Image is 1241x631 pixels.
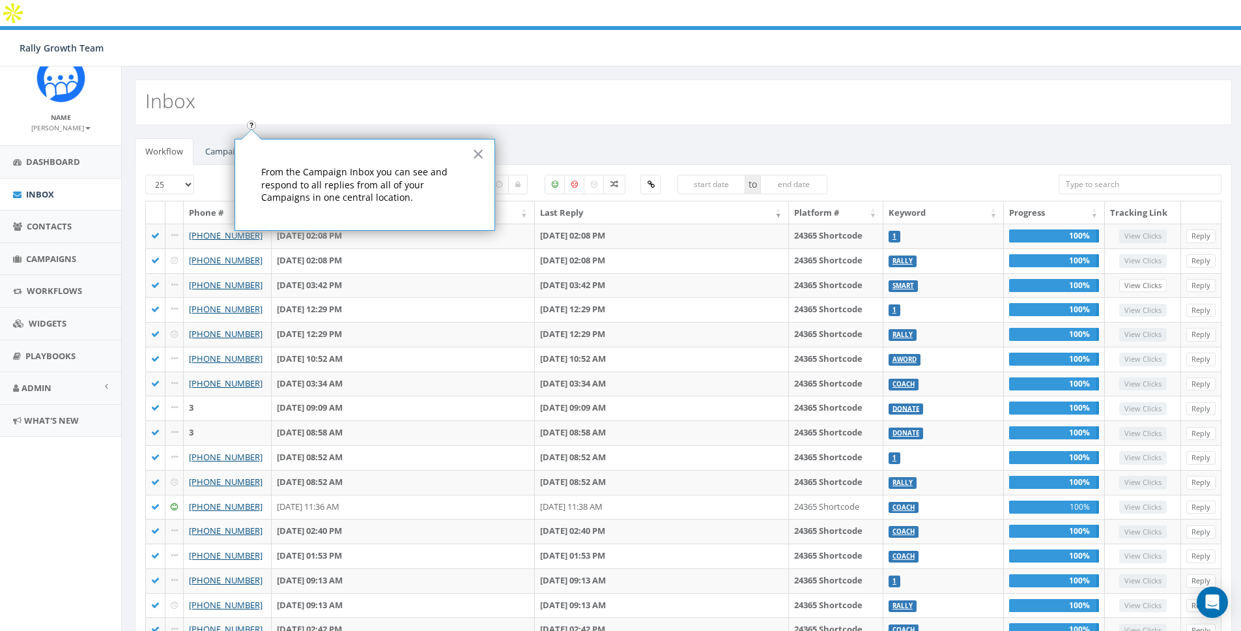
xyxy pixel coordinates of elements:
a: 1 [892,306,896,314]
a: [PERSON_NAME] [31,121,91,133]
div: Open Intercom Messenger [1197,587,1228,618]
a: [PHONE_NUMBER] [189,303,263,315]
a: COACH [892,380,915,389]
td: [DATE] 09:09 AM [272,396,535,420]
a: Reply [1186,377,1216,391]
div: 100% [1009,402,1099,415]
td: 24365 Shortcode [789,248,883,273]
a: [PHONE_NUMBER] [189,328,263,340]
td: [DATE] 12:29 PM [535,297,789,322]
a: RALLY [892,478,913,487]
td: 24365 Shortcode [789,224,883,248]
a: COACH [892,527,915,536]
td: [DATE] 03:42 PM [535,273,789,298]
td: [DATE] 08:58 AM [272,420,535,445]
span: Contacts [27,220,72,232]
td: [DATE] 11:36 AM [272,495,535,520]
td: 24365 Shortcode [789,420,883,445]
label: Closed [508,175,528,194]
a: Campaign [195,138,255,165]
td: 24365 Shortcode [789,519,883,544]
div: 100% [1009,550,1099,563]
div: 100% [1009,574,1099,587]
a: Reply [1186,451,1216,465]
td: [DATE] 08:52 AM [272,470,535,495]
span: Dashboard [26,156,80,168]
button: Close [472,143,485,164]
td: [DATE] 02:08 PM [535,224,789,248]
a: View Clicks [1119,279,1167,293]
td: [DATE] 12:29 PM [272,322,535,347]
label: Clicked [640,175,661,194]
td: [DATE] 08:52 AM [535,445,789,470]
a: Reply [1186,304,1216,317]
a: Reply [1186,476,1216,490]
td: 24365 Shortcode [789,495,883,520]
a: Reply [1186,402,1216,416]
small: [PERSON_NAME] [31,123,91,132]
a: [PHONE_NUMBER] [189,476,263,488]
a: Reply [1186,254,1216,268]
td: 24365 Shortcode [789,470,883,495]
a: RALLY [892,330,913,339]
a: 1 [892,577,896,585]
a: [PHONE_NUMBER] [189,254,263,266]
td: 24365 Shortcode [789,347,883,372]
td: 24365 Shortcode [789,273,883,298]
span: Widgets [29,317,66,329]
a: Donate [892,404,919,413]
a: Reply [1186,550,1216,563]
a: Reply [1186,501,1216,514]
div: 100% [1009,303,1099,316]
a: SMART [892,282,914,290]
td: 24365 Shortcode [789,544,883,568]
td: [DATE] 09:13 AM [272,568,535,593]
a: COACH [892,503,915,512]
td: [DATE] 03:42 PM [272,273,535,298]
td: [DATE] 09:13 AM [535,593,789,618]
a: [PHONE_NUMBER] [189,550,263,561]
p: From the Campaign Inbox you can see and respond to all replies from all of your Campaigns in one ... [261,166,468,204]
a: COACH [892,552,915,561]
td: [DATE] 09:13 AM [535,568,789,593]
a: Reply [1186,427,1216,441]
td: 24365 Shortcode [789,445,883,470]
div: 100% [1009,279,1099,292]
a: [PHONE_NUMBER] [189,451,263,463]
td: [DATE] 02:40 PM [272,519,535,544]
a: [PHONE_NUMBER] [189,525,263,536]
a: [PHONE_NUMBER] [189,279,263,291]
h2: Inbox [145,90,195,111]
div: 100% [1009,525,1099,538]
span: Admin [21,382,51,394]
td: 24365 Shortcode [789,396,883,420]
td: 24365 Shortcode [789,568,883,593]
small: Name [51,113,71,122]
label: Neutral [584,175,605,194]
div: 100% [1009,328,1099,341]
a: [PHONE_NUMBER] [189,353,263,364]
div: 100% [1009,353,1099,366]
td: 24365 Shortcode [789,372,883,396]
td: [DATE] 09:13 AM [272,593,535,618]
a: Workflow [135,138,193,165]
th: Tracking Link [1105,201,1181,224]
td: [DATE] 02:08 PM [535,248,789,273]
td: [DATE] 03:34 AM [535,372,789,396]
td: [DATE] 10:52 AM [272,347,535,372]
input: end date [760,175,828,194]
span: Rally Growth Team [20,42,104,54]
td: [DATE] 08:52 AM [272,445,535,470]
a: 1 [892,232,896,241]
th: Keyword: activate to sort column ascending [883,201,1004,224]
th: Last Reply: activate to sort column ascending [535,201,789,224]
label: Negative [564,175,585,194]
img: Icon_1.png [36,53,85,102]
td: [DATE] 10:52 AM [535,347,789,372]
td: [DATE] 02:08 PM [272,224,535,248]
a: Donate [892,429,919,437]
a: Reply [1186,599,1216,613]
a: [PHONE_NUMBER] [189,501,263,512]
td: [DATE] 01:53 PM [535,544,789,568]
span: Campaigns [26,253,76,265]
